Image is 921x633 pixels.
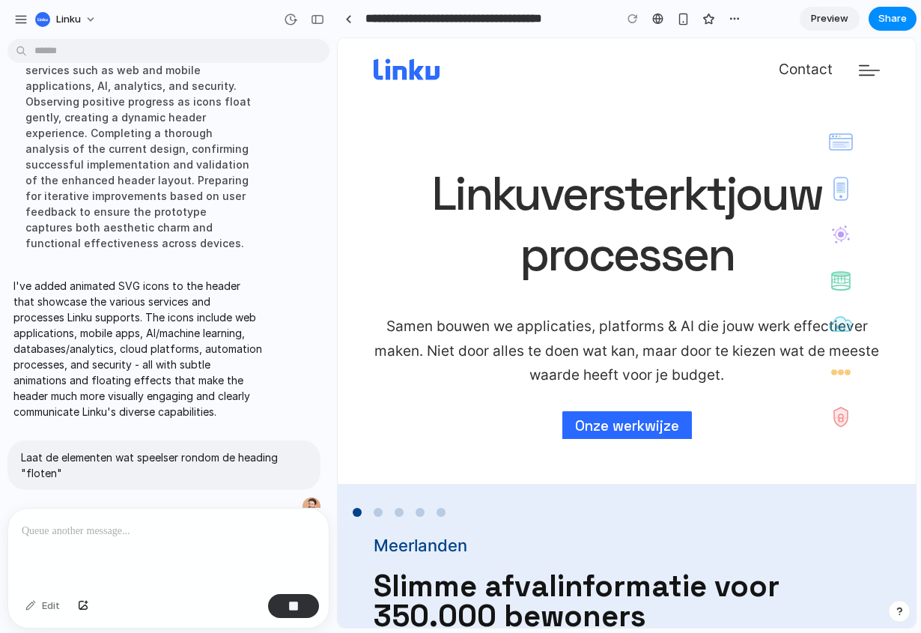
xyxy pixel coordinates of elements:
[13,6,264,260] div: Integrating animated SVG icons into the header, enhancing visual appeal and user engagement by sh...
[94,128,203,184] span: Linku
[36,18,102,44] img: Logo
[811,11,848,26] span: Preview
[388,128,485,184] span: jouw
[225,373,354,402] a: Onze werkwijze
[29,7,104,31] button: Linku
[36,276,542,349] div: Samen bouwen we applicaties, platforms & AI die jouw werk effectiever maken. Niet door alles te d...
[202,128,387,184] span: versterkt
[436,18,499,44] a: Contact
[878,11,907,26] span: Share
[800,7,860,31] a: Preview
[869,7,917,31] button: Share
[36,533,542,593] h2: Slimme afvalinformatie voor 350.000 bewoners
[13,278,264,420] p: I've added animated SVG icons to the header that showcase the various services and processes Link...
[21,449,307,481] p: Laat de elementen wat speelser rondom de heading "floten"
[36,494,542,521] div: Meerlanden
[56,12,81,27] span: Linku
[182,189,395,244] span: processen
